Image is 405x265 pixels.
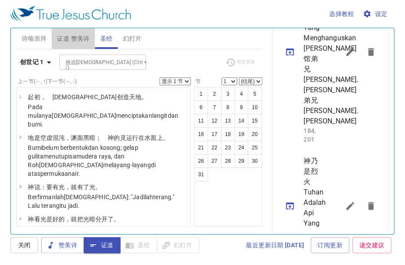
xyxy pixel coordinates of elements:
wh2822: menutupi [28,153,156,177]
wh216: ，就有了光 [65,184,101,191]
span: 设定 [365,9,388,19]
input: Type Bible Reference [62,57,129,67]
span: 诗颂崇拜 [22,33,47,44]
img: True Jesus Church [10,6,131,22]
button: 7 [208,100,222,114]
wh430: 创造 [117,94,148,100]
wh776: 是 [34,134,169,141]
button: 15 [248,114,262,128]
span: 关闭 [17,240,31,251]
span: 圣经 [100,33,113,44]
p: 诗 Pujian [39,56,57,61]
button: 10 [248,100,262,114]
button: 20 [248,127,262,141]
button: 14 [235,114,248,128]
div: [PERSON_NAME]馆弟兄 [PERSON_NAME]. [PERSON_NAME] [PERSON_NAME]弟兄 [PERSON_NAME]. [PERSON_NAME] [3,32,93,52]
button: 创世记 1 [16,54,58,70]
button: 17 [208,127,222,141]
p: 地 [28,133,188,142]
button: 6 [194,100,208,114]
wh6440: 上 [157,134,169,141]
a: 递交建议 [353,237,392,253]
button: 2 [208,87,222,101]
wh776: belum berbentuk [28,144,156,177]
wh5921: 。 [163,134,169,141]
button: 选择教程 [326,6,358,22]
button: 3 [221,87,235,101]
button: 22 [208,141,222,155]
button: 30 [248,154,262,168]
wh5921: permukaan [40,170,80,177]
button: 29 [235,154,248,168]
span: 递交建议 [359,240,385,251]
span: 3 [19,184,21,189]
button: 26 [194,154,208,168]
wh430: 说 [34,184,102,191]
wh2896: ，就把光 [65,216,120,223]
button: 24 [235,141,248,155]
wh1961: 光 [59,184,101,191]
wh7220: 光 [40,216,120,223]
wh7225: [DEMOGRAPHIC_DATA] [28,112,178,128]
button: 27 [208,154,222,168]
button: 5 [248,87,262,101]
wh5921: samudera raya [28,153,156,177]
wh430: melihat [28,226,183,241]
a: 最近更新日期 [DATE] [243,237,308,253]
wh430: 看 [34,216,120,223]
span: 最近更新日期 [DATE] [246,240,304,251]
wh1961: . [78,202,79,209]
button: 4 [235,87,248,101]
p: Pada mulanya [28,103,188,129]
button: 25 [248,141,262,155]
label: 节 [194,79,201,84]
button: 8 [221,100,235,114]
button: 23 [221,141,235,155]
button: 31 [194,168,208,181]
p: Berfirmanlah [28,193,188,210]
b: 创世记 1 [20,57,44,68]
wh2822: 分开了 [95,216,120,223]
wh2822: ； 神 [95,134,169,141]
wh8064: 地 [135,94,147,100]
wh7307: [DEMOGRAPHIC_DATA] [28,162,156,177]
button: 关闭 [10,237,38,253]
wh6440: 黑暗 [83,134,169,141]
button: 设定 [361,6,391,22]
span: 订阅更新 [318,240,343,251]
wh1961: 空虚 [40,134,169,141]
span: 证道 赞美诗 [57,33,89,44]
span: 证道 [91,240,114,251]
button: 1 [194,87,208,101]
wh8415: 面 [77,134,169,141]
p: [DEMOGRAPHIC_DATA] [28,225,188,242]
button: 18 [221,127,235,141]
span: 幻灯片 [123,33,142,44]
span: 选择教程 [330,9,355,19]
a: 订阅更新 [311,237,350,253]
button: 11 [194,114,208,128]
wh4325: . [78,170,80,177]
button: 16 [194,127,208,141]
span: 神乃是烈火 Tuhan Adalah Api Yang Menghanguskan [304,156,319,239]
button: 13 [221,114,235,128]
button: 19 [235,127,248,141]
p: Bumi [28,143,188,178]
button: 赞美诗 [41,237,84,253]
span: 1 [19,94,21,99]
li: 201 [49,63,60,71]
wh8414: dan kosong [28,144,156,177]
wh1254: 天 [129,94,147,100]
span: 赞美诗 [48,240,77,251]
li: 184 [34,63,47,71]
wh8414: 混沌 [52,134,169,141]
label: 上一节 (←, ↑) 下一节 (→, ↓) [18,79,77,84]
button: 12 [208,114,222,128]
p: 184, 201 [304,126,319,144]
wh922: ，渊 [65,134,169,141]
span: 4 [19,216,21,221]
wh776: . [42,121,43,128]
wh216: itu jadi [59,202,79,209]
wh7363: 在水 [138,134,169,141]
wh6440: air [72,170,80,177]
